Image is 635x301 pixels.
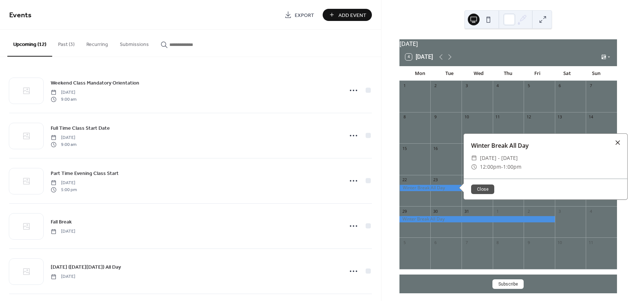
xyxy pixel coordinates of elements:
[402,240,407,245] div: 5
[503,162,521,171] span: 1:00pm
[114,30,155,56] button: Submissions
[51,169,119,178] a: Part Time Evening Class Start
[471,162,477,171] div: ​
[464,240,469,245] div: 7
[557,114,563,120] div: 13
[7,30,52,57] button: Upcoming (12)
[526,114,531,120] div: 12
[402,208,407,214] div: 29
[464,66,494,81] div: Wed
[295,11,314,19] span: Export
[480,154,518,162] span: [DATE] - [DATE]
[80,30,114,56] button: Recurring
[399,216,555,222] div: Winter Break All Day
[495,208,501,214] div: 1
[402,146,407,151] div: 15
[464,114,469,120] div: 10
[435,66,464,81] div: Tue
[588,83,593,89] div: 7
[471,184,494,194] button: Close
[471,154,477,162] div: ​
[323,9,372,21] button: Add Event
[51,186,77,193] span: 5:00 pm
[338,11,366,19] span: Add Event
[51,89,76,96] span: [DATE]
[526,208,531,214] div: 2
[9,8,32,22] span: Events
[402,83,407,89] div: 1
[552,66,582,81] div: Sat
[51,141,76,148] span: 9:00 am
[526,240,531,245] div: 9
[402,114,407,120] div: 8
[51,218,72,226] span: Fall Break
[501,162,503,171] span: -
[51,273,75,280] span: [DATE]
[464,83,469,89] div: 3
[480,162,501,171] span: 12:00pm
[402,177,407,183] div: 22
[51,228,75,235] span: [DATE]
[51,170,119,178] span: Part Time Evening Class Start
[51,135,76,141] span: [DATE]
[433,177,438,183] div: 23
[492,279,524,289] button: Subscribe
[582,66,611,81] div: Sun
[557,208,563,214] div: 3
[495,240,501,245] div: 8
[588,114,593,120] div: 14
[51,96,76,103] span: 9:00 am
[51,218,72,226] a: Fall Break
[399,185,617,191] div: Winter Break All Day
[588,240,593,245] div: 11
[433,240,438,245] div: 6
[433,83,438,89] div: 2
[279,9,320,21] a: Export
[526,83,531,89] div: 5
[433,146,438,151] div: 16
[523,66,552,81] div: Fri
[494,66,523,81] div: Thu
[433,208,438,214] div: 30
[464,208,469,214] div: 31
[588,208,593,214] div: 4
[51,79,139,87] a: Weekend Class Mandatory Orientation
[464,141,627,150] div: Winter Break All Day
[405,66,435,81] div: Mon
[51,263,121,271] a: [DATE] ([DATE][DATE]) All Day
[495,83,501,89] div: 4
[557,240,563,245] div: 10
[51,125,110,132] span: Full Time Class Start Date
[52,30,80,56] button: Past (3)
[403,52,435,62] button: 4[DATE]
[495,114,501,120] div: 11
[557,83,563,89] div: 6
[399,39,617,48] div: [DATE]
[433,114,438,120] div: 9
[51,124,110,132] a: Full Time Class Start Date
[51,180,77,186] span: [DATE]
